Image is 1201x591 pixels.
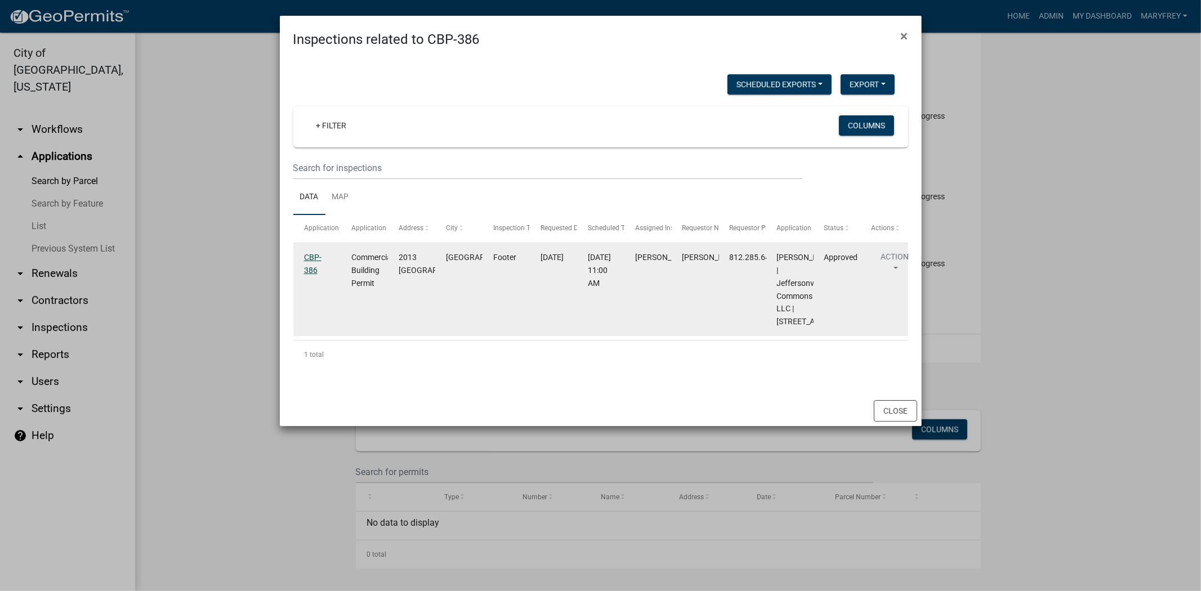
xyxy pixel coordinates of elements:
[446,224,458,232] span: City
[541,224,588,232] span: Requested Date
[874,400,917,422] button: Close
[892,20,917,52] button: Close
[719,215,766,242] datatable-header-cell: Requestor Phone
[307,115,355,136] a: + Filter
[399,224,423,232] span: Address
[872,224,895,232] span: Actions
[293,215,341,242] datatable-header-cell: Application
[861,215,908,242] datatable-header-cell: Actions
[493,253,516,262] span: Footer
[672,215,719,242] datatable-header-cell: Requestor Name
[351,224,403,232] span: Application Type
[841,74,895,95] button: Export
[304,253,322,275] a: CBP-386
[435,215,483,242] datatable-header-cell: City
[766,215,814,242] datatable-header-cell: Application Description
[446,253,522,262] span: JEFFERSONVILLE
[293,29,480,50] h4: Inspections related to CBP-386
[727,74,832,95] button: Scheduled Exports
[839,115,894,136] button: Columns
[588,251,614,289] div: [DATE] 11:00 AM
[814,215,861,242] datatable-header-cell: Status
[577,215,624,242] datatable-header-cell: Scheduled Time
[293,341,908,369] div: 1 total
[635,253,695,262] span: Mike Kruer
[730,253,779,262] span: 812.285.6414
[325,180,356,216] a: Map
[293,180,325,216] a: Data
[541,253,564,262] span: 10/28/2024
[483,215,530,242] datatable-header-cell: Inspection Type
[293,156,803,180] input: Search for inspections
[624,215,672,242] datatable-header-cell: Assigned Inspector
[588,224,636,232] span: Scheduled Time
[399,253,475,275] span: 2013 JEFFERSONVILLE COMMONS DRIVE
[341,215,388,242] datatable-header-cell: Application Type
[682,224,733,232] span: Requestor Name
[388,215,435,242] datatable-header-cell: Address
[824,224,844,232] span: Status
[730,224,782,232] span: Requestor Phone
[530,215,577,242] datatable-header-cell: Requested Date
[872,251,918,279] button: Action
[901,28,908,44] span: ×
[777,224,848,232] span: Application Description
[777,253,846,326] span: Courtney Aguilar | Jeffersonville Commons LLC | 2013 JEFFERSONVILLE COMMONS DRIVE
[682,253,743,262] span: Linda MILLS
[304,224,339,232] span: Application
[493,224,541,232] span: Inspection Type
[635,224,693,232] span: Assigned Inspector
[351,253,393,288] span: Commercial Building Permit
[824,253,858,262] span: Approved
